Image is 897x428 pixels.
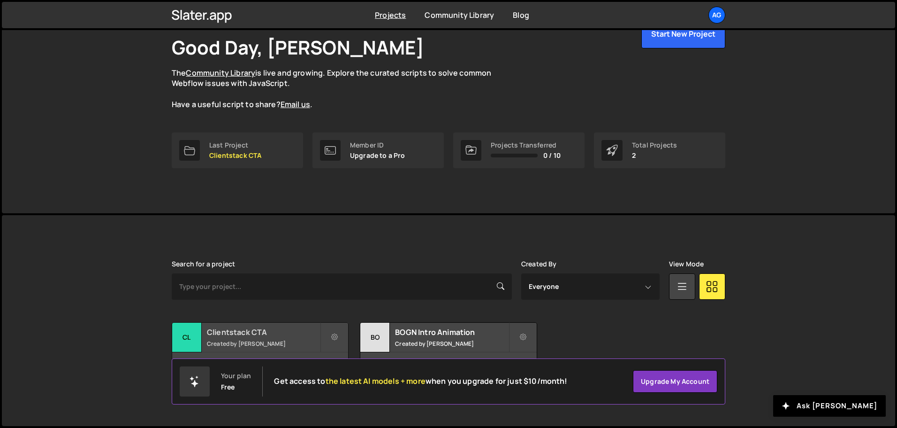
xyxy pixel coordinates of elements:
p: 2 [632,152,677,159]
div: Cl [172,323,202,352]
label: Created By [521,260,557,268]
a: Ag [708,7,725,23]
p: The is live and growing. Explore the curated scripts to solve common Webflow issues with JavaScri... [172,68,509,110]
a: Upgrade my account [633,370,717,393]
label: Search for a project [172,260,235,268]
div: Last Project [209,141,261,149]
div: BO [360,323,390,352]
a: Community Library [425,10,494,20]
div: Your plan [221,372,251,380]
p: Upgrade to a Pro [350,152,405,159]
h2: Get access to when you upgrade for just $10/month! [274,377,567,386]
button: Start New Project [641,19,725,48]
span: 0 / 10 [543,152,561,159]
h2: Clientstack CTA [207,327,320,337]
small: Created by [PERSON_NAME] [395,340,508,348]
a: Blog [513,10,529,20]
div: Free [221,383,235,391]
small: Created by [PERSON_NAME] [207,340,320,348]
div: No pages have been added to this project [172,352,348,381]
div: Projects Transferred [491,141,561,149]
a: BO BOGN Intro Animation Created by [PERSON_NAME] 1 page, last updated by [PERSON_NAME] [DATE] [360,322,537,381]
input: Type your project... [172,273,512,300]
div: Member ID [350,141,405,149]
a: Last Project Clientstack CTA [172,132,303,168]
div: Total Projects [632,141,677,149]
span: the latest AI models + more [326,376,426,386]
p: Clientstack CTA [209,152,261,159]
a: Community Library [186,68,255,78]
a: Projects [375,10,406,20]
h1: Good Day, [PERSON_NAME] [172,34,424,60]
button: Ask [PERSON_NAME] [773,395,886,417]
label: View Mode [669,260,704,268]
div: 1 page, last updated by [PERSON_NAME] [DATE] [360,352,536,381]
a: Cl Clientstack CTA Created by [PERSON_NAME] No pages have been added to this project [172,322,349,381]
h2: BOGN Intro Animation [395,327,508,337]
a: Email us [281,99,310,109]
